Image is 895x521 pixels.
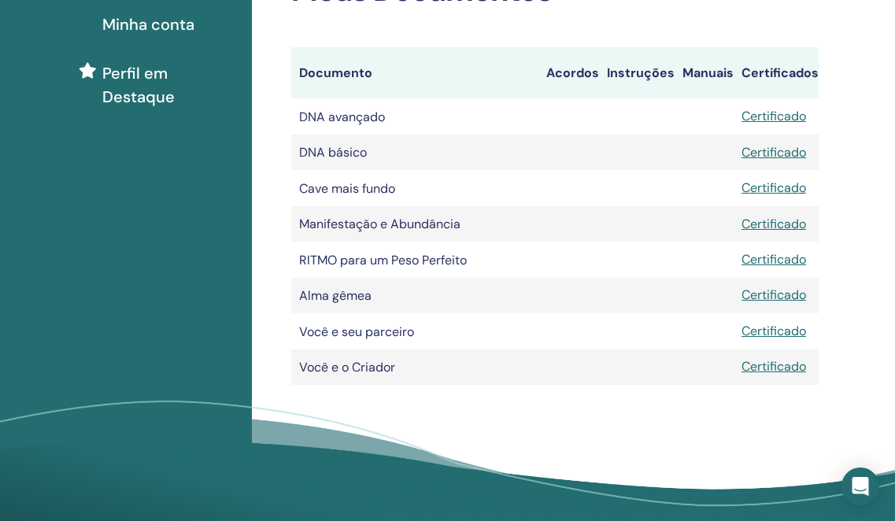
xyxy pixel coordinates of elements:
font: Manuais [682,65,734,81]
div: Open Intercom Messenger [841,467,879,505]
font: Alma gêmea [299,287,372,304]
font: Certificados [742,65,819,81]
font: RITMO para um Peso Perfeito [299,252,467,268]
font: Acordos [546,65,599,81]
a: Certificado [742,216,806,232]
font: DNA básico [299,144,367,161]
a: Certificado [742,286,806,303]
font: Perfil em Destaque [102,63,175,107]
font: Você e seu parceiro [299,323,414,340]
a: Certificado [742,179,806,196]
font: Documento [299,65,372,81]
a: Certificado [742,358,806,375]
font: Você e o Criador [299,359,395,375]
font: Instruções [607,65,675,81]
a: Certificado [742,323,806,339]
font: DNA avançado [299,109,385,125]
font: Minha conta [102,14,194,35]
font: Manifestação e Abundância [299,216,460,232]
font: Cave mais fundo [299,180,395,197]
a: Certificado [742,108,806,124]
a: Certificado [742,144,806,161]
a: Certificado [742,251,806,268]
